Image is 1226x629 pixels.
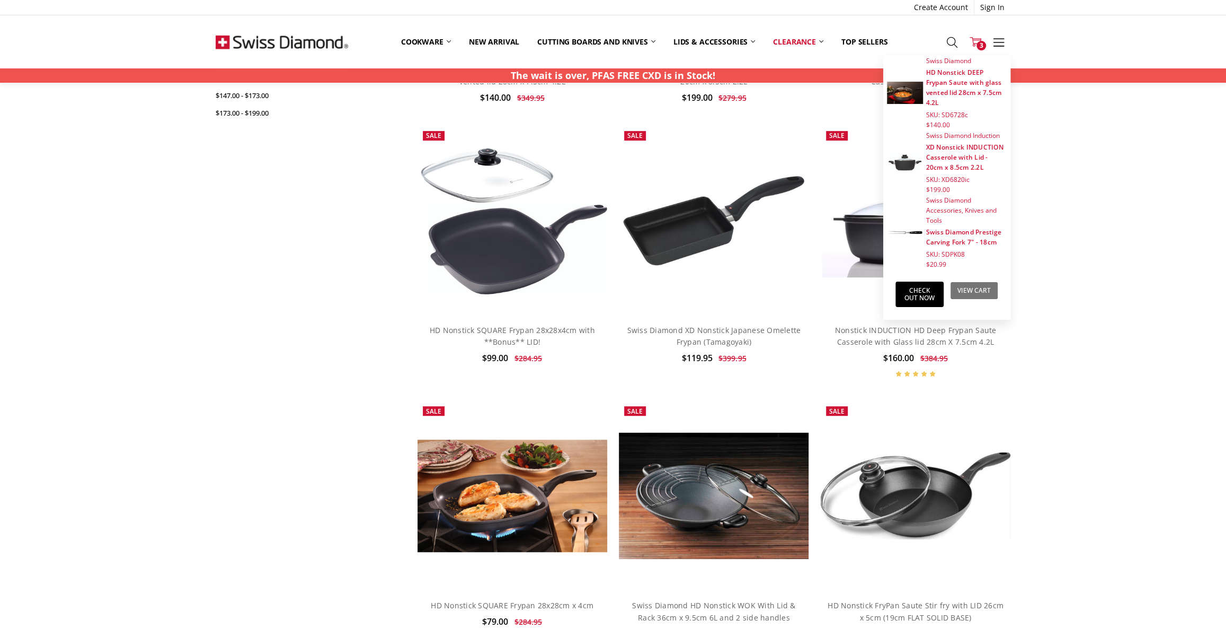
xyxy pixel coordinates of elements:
span: $20.99 [926,259,1003,269]
img: Swiss Diamond HD Nonstick WOK With Lid & Rack 36cm x 9.5cm 6L and 2 side handles [619,401,809,591]
span: $119.95 [681,352,712,364]
span: SDPK08 [941,250,964,259]
span: Sale [829,407,845,416]
span: 3 [976,41,986,50]
span: SKU: [926,175,939,184]
a: Clearance [764,30,832,54]
span: $349.95 [517,93,545,103]
a: Cookware [392,30,460,54]
span: $279.95 [718,93,746,103]
span: XD6820ic [941,175,969,184]
a: 3 [964,29,987,55]
span: Sale [426,131,441,140]
span: $79.00 [482,616,508,627]
img: Swiss Diamond XD Nonstick Japanese Omelette Frypan (Tamagoyaki) [619,172,809,269]
span: Sale [829,131,845,140]
span: $199.00 [681,92,712,103]
img: Nonstick INDUCTION HD Deep Frypan Saute Casserole with Glass lid 28cm X 7.5cm 4.2L [821,163,1010,277]
span: Swiss Diamond Accessories, Knives and Tools [926,195,1003,225]
a: HD Nonstick SQUARE Frypan 28x28cm x 4cm [417,401,607,591]
span: $199.00 [926,185,1003,195]
span: Sale [426,407,441,416]
a: Swiss Diamond HD Nonstick WOK With Lid & Rack 36cm x 9.5cm 6L and 2 side handles [632,600,795,622]
span: $284.95 [514,617,542,627]
span: $140.00 [480,92,511,103]
span: $99.00 [482,352,508,364]
img: HD Nonstick SQUARE Frypan 28x28x4cm with **Bonus** LID! [417,145,607,295]
span: $384.95 [920,353,948,363]
a: HD Nonstick FryPan Saute Stir fry with LID 26cm x 5cm (19cm FLAT SOLID BASE) [821,401,1010,591]
a: Swiss Diamond Prestige Carving Fork 7" - 18cm [926,228,1001,247]
span: Swiss Diamond Induction [926,130,1003,141]
span: Sale [627,131,643,140]
p: The wait is over, PFAS FREE CXD is in Stock! [511,68,715,83]
a: New arrival [460,30,528,54]
a: Cutting boards and knives [528,30,664,54]
span: Swiss Diamond [926,56,1003,66]
a: HD Nonstick SQUARE Frypan 28x28cm x 4cm [431,600,593,610]
span: Sale [627,407,643,416]
span: $399.95 [718,353,746,363]
a: View Cart [950,282,998,300]
a: XD Nonstick INDUCTION Casserole with Lid - 20cm x 8.5cm 2.2L [926,143,1003,172]
a: Nonstick INDUCTION HD Deep Frypan Saute Casserole with Glass lid 28cm X 7.5cm 4.2L [835,325,997,347]
a: Check out now [895,282,944,307]
span: $284.95 [514,353,542,363]
span: SKU: [926,110,939,119]
a: Swiss Diamond XD Nonstick Japanese Omelette Frypan (Tamagoyaki) [627,325,801,347]
span: SD6728c [941,110,967,119]
img: Swiss Diamond Prestige Carving Fork 7" - 18cm [887,230,923,235]
span: $140.00 [926,120,1003,130]
a: $173.00 - $199.00 [216,104,376,122]
a: HD Nonstick SQUARE Frypan 28x28x4cm with **Bonus** LID! [417,126,607,316]
img: HD Nonstick SQUARE Frypan 28x28cm x 4cm [417,440,607,552]
img: XD Nonstick INDUCTION Casserole with Lid - 20cm x 8.5cm 2.2L [887,153,923,172]
a: HD Nonstick DEEP Frypan Saute with glass vented lid 28cm x 7.5cm 4.2L [926,68,1001,107]
a: HD Nonstick SQUARE Frypan 28x28x4cm with **Bonus** LID! [430,325,595,347]
a: Top Sellers [832,30,896,54]
img: HD Nonstick FryPan Saute Stir fry with LID 26cm x 5cm (19cm FLAT SOLID BASE) [821,452,1010,539]
img: HD Nonstick DEEP Frypan Saute with glass vented lid 28cm x 7.5cm 4.2L [887,82,923,104]
a: Swiss Diamond XD Nonstick Japanese Omelette Frypan (Tamagoyaki) [619,126,809,316]
a: Lids & Accessories [664,30,764,54]
a: Nonstick INDUCTION HD Deep Frypan Saute Casserole with Glass lid 28cm X 7.5cm 4.2L [821,126,1010,316]
span: SKU: [926,250,939,259]
a: $147.00 - $173.00 [216,87,376,104]
a: HD Nonstick FryPan Saute Stir fry with LID 26cm x 5cm (19cm FLAT SOLID BASE) [828,600,1003,622]
span: $160.00 [883,352,914,364]
img: Free Shipping On Every Order [216,15,348,68]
